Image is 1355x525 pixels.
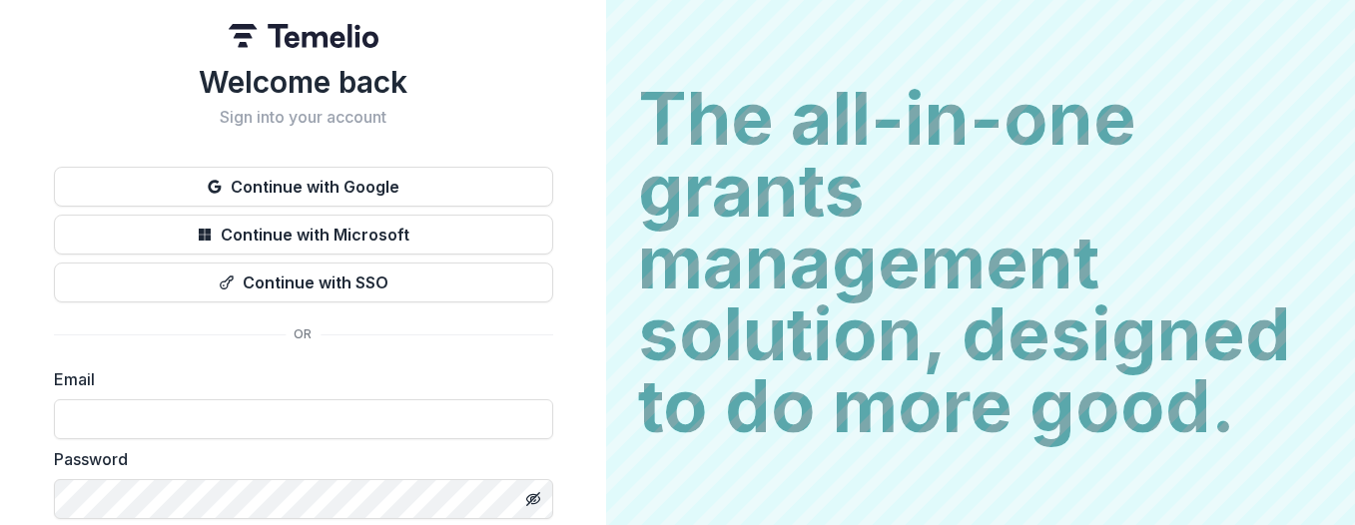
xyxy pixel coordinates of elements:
[229,24,378,48] img: Temelio
[54,64,553,100] h1: Welcome back
[54,215,553,255] button: Continue with Microsoft
[54,447,541,471] label: Password
[54,262,553,302] button: Continue with SSO
[54,108,553,127] h2: Sign into your account
[54,167,553,207] button: Continue with Google
[54,367,541,391] label: Email
[517,483,549,515] button: Toggle password visibility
